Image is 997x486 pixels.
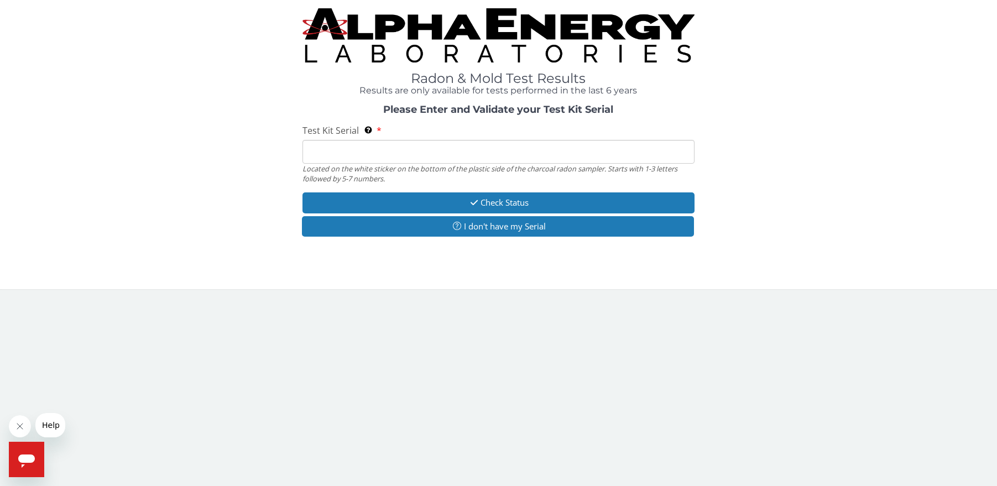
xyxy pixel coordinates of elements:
img: TightCrop.jpg [302,8,695,62]
button: I don't have my Serial [302,216,694,237]
iframe: Message from company [35,413,65,437]
button: Check Status [302,192,695,213]
iframe: Close message [9,415,31,437]
iframe: Button to launch messaging window [9,442,44,477]
h4: Results are only available for tests performed in the last 6 years [302,86,695,96]
div: Located on the white sticker on the bottom of the plastic side of the charcoal radon sampler. Sta... [302,164,695,184]
span: Test Kit Serial [302,124,359,137]
strong: Please Enter and Validate your Test Kit Serial [383,103,613,116]
h1: Radon & Mold Test Results [302,71,695,86]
